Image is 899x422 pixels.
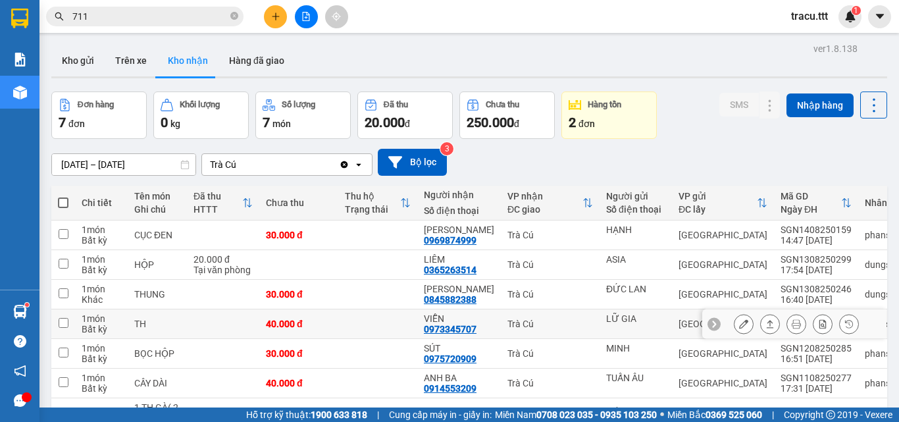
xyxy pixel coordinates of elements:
sup: 3 [440,142,453,155]
div: [GEOGRAPHIC_DATA] [679,319,767,329]
div: Trà Cú [507,319,593,329]
div: ANH BA [424,373,494,383]
span: aim [332,12,341,21]
div: SGN1308250246 [781,284,852,294]
span: message [14,394,26,407]
span: plus [271,12,280,21]
div: HTTT [193,204,242,215]
div: THUNG [134,289,180,300]
span: 20.000 [365,115,405,130]
div: 0365263514 [424,265,476,275]
div: 1 món [82,373,121,383]
span: Cung cấp máy in - giấy in: [389,408,492,422]
button: file-add [295,5,318,28]
div: 0969874999 [424,235,476,246]
div: 40.000 đ [266,319,332,329]
th: Toggle SortBy [774,186,858,221]
div: LỮ GIA [606,313,665,324]
div: [GEOGRAPHIC_DATA] [679,348,767,359]
div: SÚT [424,343,494,354]
div: Đơn hàng [78,100,114,109]
div: Hàng tồn [588,100,621,109]
div: 1 món [82,408,121,418]
div: [GEOGRAPHIC_DATA] [679,289,767,300]
div: ver 1.8.138 [813,41,858,56]
sup: 1 [852,6,861,15]
div: Sửa đơn hàng [734,314,754,334]
div: Trà Cú [507,289,593,300]
div: GIANG [424,408,494,418]
div: Người gửi [606,191,665,201]
div: 1 món [82,224,121,235]
svg: Clear value [339,159,349,170]
svg: open [353,159,364,170]
div: 0914553209 [424,383,476,394]
div: Trà Cú [507,378,593,388]
div: Đã thu [384,100,408,109]
div: SGN1208250285 [781,343,852,354]
div: THẠCH TÀI [424,284,494,294]
div: Khối lượng [180,100,220,109]
div: Chưa thu [486,100,519,109]
div: Thu hộ [345,191,400,201]
span: 1 [854,6,858,15]
span: Miền Bắc [667,408,762,422]
div: SGN1108250277 [781,373,852,383]
button: Số lượng7món [255,92,351,139]
span: đơn [68,119,85,129]
div: Đã thu [193,191,242,201]
div: VP nhận [507,191,582,201]
img: icon-new-feature [844,11,856,22]
div: 1 món [82,313,121,324]
div: HỘP [134,259,180,270]
div: Trà Cú [507,230,593,240]
div: SGN1308250299 [781,254,852,265]
img: solution-icon [13,53,27,66]
span: caret-down [874,11,886,22]
button: Hàng đã giao [218,45,295,76]
th: Toggle SortBy [187,186,259,221]
div: Tên món [134,191,180,201]
button: Trên xe [105,45,157,76]
strong: 1900 633 818 [311,409,367,420]
div: Trà Cú [210,158,236,171]
button: Hàng tồn2đơn [561,92,657,139]
span: notification [14,365,26,377]
div: 30.000 đ [266,289,332,300]
div: 0975720909 [424,354,476,364]
div: Chưa thu [266,198,332,208]
span: file-add [301,12,311,21]
div: VIỄN [424,313,494,324]
div: 0845882388 [424,294,476,305]
div: CÂY DÀI [134,378,180,388]
div: SGN1408250159 [781,224,852,235]
span: món [272,119,291,129]
img: warehouse-icon [13,86,27,99]
div: TUẤN ÂU [606,373,665,383]
div: Trà Cú [507,259,593,270]
div: [GEOGRAPHIC_DATA] [679,259,767,270]
div: Số lượng [282,100,315,109]
img: warehouse-icon [13,305,27,319]
span: 7 [59,115,66,130]
span: đ [405,119,410,129]
span: Miền Nam [495,408,657,422]
span: search [55,12,64,21]
button: Bộ lọc [378,149,447,176]
th: Toggle SortBy [338,186,417,221]
div: 20.000 đ [193,254,253,265]
span: kg [170,119,180,129]
div: Trạng thái [345,204,400,215]
div: 40.000 đ [266,378,332,388]
div: Bất kỳ [82,354,121,364]
div: 16:51 [DATE] [781,354,852,364]
div: [GEOGRAPHIC_DATA] [679,230,767,240]
div: TẤN TRUNG [424,224,494,235]
div: ASIA [606,254,665,265]
div: Bất kỳ [82,235,121,246]
div: VP gửi [679,191,757,201]
span: 7 [263,115,270,130]
button: aim [325,5,348,28]
div: 1 món [82,284,121,294]
div: Bất kỳ [82,324,121,334]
